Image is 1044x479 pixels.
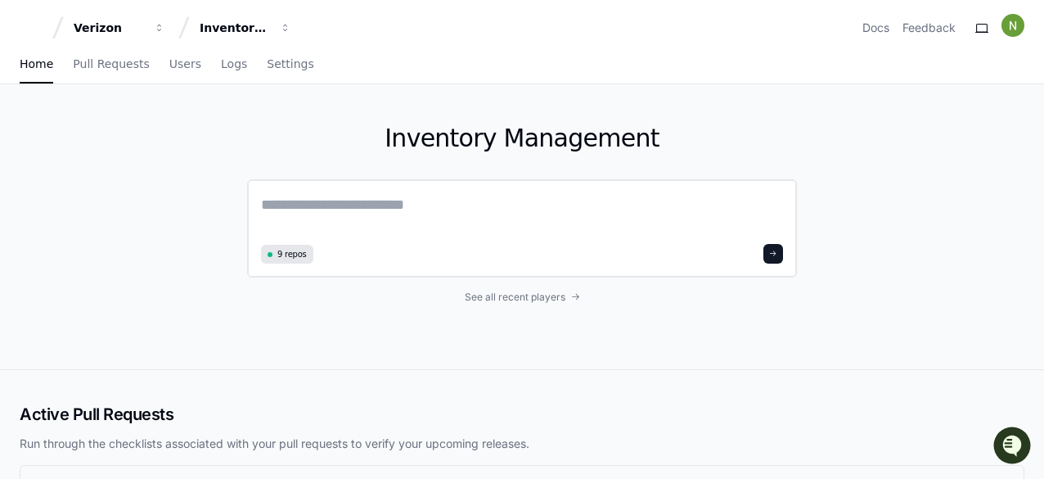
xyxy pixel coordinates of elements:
[1001,14,1024,37] img: ACg8ocIiWXJC7lEGJNqNt4FHmPVymFM05ITMeS-frqobA_m8IZ6TxA=s96-c
[56,122,268,138] div: Start new chat
[200,20,270,36] div: Inventory Management
[221,59,247,69] span: Logs
[267,46,313,84] a: Settings
[247,291,797,304] a: See all recent players
[73,46,149,84] a: Pull Requests
[278,127,298,147] button: Start new chat
[163,172,198,184] span: Pylon
[267,59,313,69] span: Settings
[73,59,149,69] span: Pull Requests
[20,403,1024,426] h2: Active Pull Requests
[193,13,298,43] button: Inventory Management
[115,171,198,184] a: Powered byPylon
[221,46,247,84] a: Logs
[465,291,565,304] span: See all recent players
[16,122,46,151] img: 1756235613930-3d25f9e4-fa56-45dd-b3ad-e072dfbd1548
[20,46,53,84] a: Home
[862,20,889,36] a: Docs
[56,138,237,151] div: We're offline, but we'll be back soon!
[20,59,53,69] span: Home
[992,425,1036,469] iframe: Open customer support
[16,16,49,49] img: PlayerZero
[74,20,144,36] div: Verizon
[247,124,797,153] h1: Inventory Management
[902,20,956,36] button: Feedback
[277,248,307,260] span: 9 repos
[16,66,298,92] div: Welcome
[169,59,201,69] span: Users
[20,436,1024,452] p: Run through the checklists associated with your pull requests to verify your upcoming releases.
[169,46,201,84] a: Users
[67,13,172,43] button: Verizon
